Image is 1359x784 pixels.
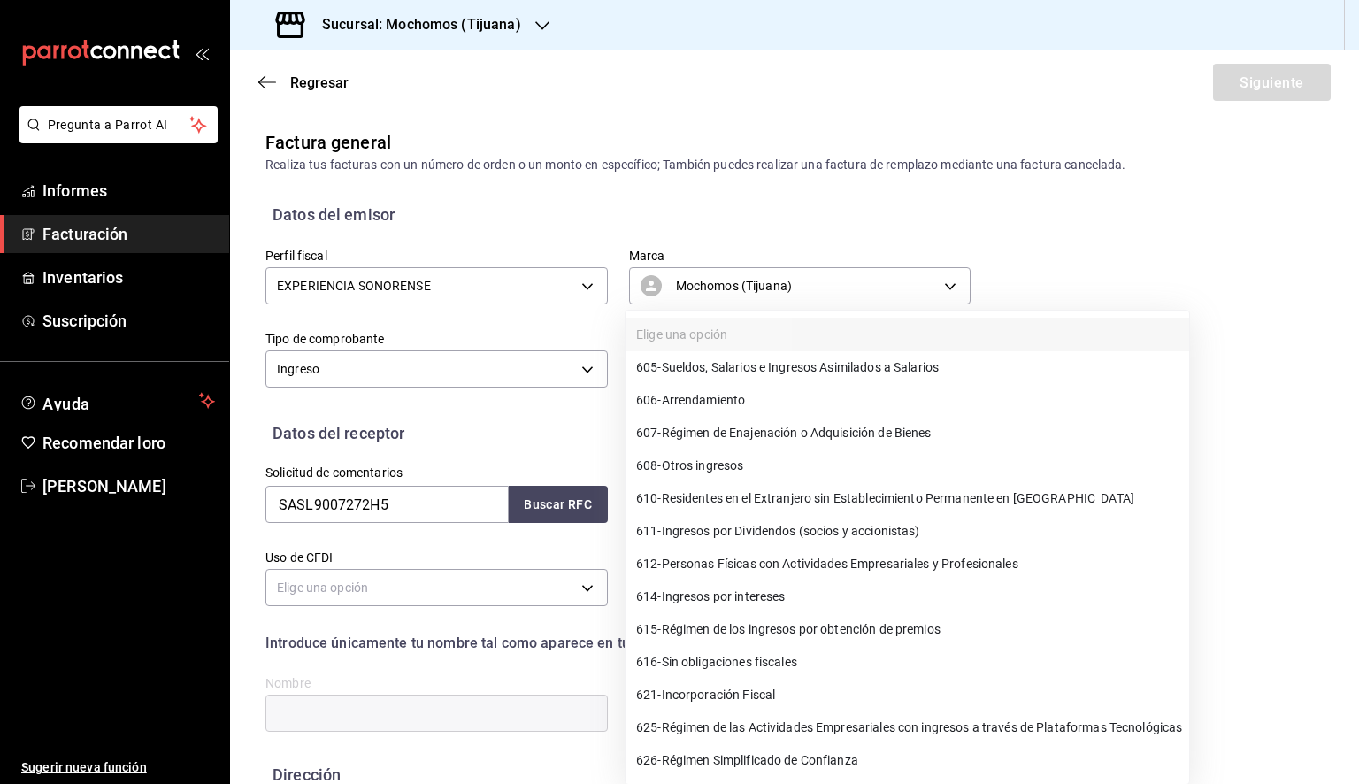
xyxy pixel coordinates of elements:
font: - [657,360,661,374]
font: - [657,458,661,473]
font: Sin obligaciones fiscales [662,655,797,669]
font: - [657,589,661,603]
font: - [657,524,661,538]
font: Régimen de los ingresos por obtención de premios [662,622,941,636]
font: 626 [636,753,657,767]
font: Régimen de las Actividades Empresariales con ingresos a través de Plataformas Tecnológicas [662,720,1183,734]
font: 610 [636,491,657,505]
font: Otros ingresos [662,458,744,473]
font: - [657,622,661,636]
font: Sueldos, Salarios e Ingresos Asimilados a Salarios [662,360,940,374]
font: 607 [636,426,657,440]
font: 616 [636,655,657,669]
font: 625 [636,720,657,734]
font: - [657,426,661,440]
font: Residentes en el Extranjero sin Establecimiento Permanente en [GEOGRAPHIC_DATA] [662,491,1134,505]
font: - [657,655,661,669]
font: 615 [636,622,657,636]
font: Régimen Simplificado de Confianza [662,753,858,767]
font: Ingresos por intereses [662,589,786,603]
font: Régimen de Enajenación o Adquisición de Bienes [662,426,932,440]
font: Personas Físicas con Actividades Empresariales y Profesionales [662,557,1018,571]
font: - [657,393,661,407]
font: 605 [636,360,657,374]
font: 614 [636,589,657,603]
font: 612 [636,557,657,571]
font: 621 [636,688,657,702]
font: 606 [636,393,657,407]
font: Incorporación Fiscal [662,688,776,702]
font: - [657,720,661,734]
font: - [657,491,661,505]
font: 608 [636,458,657,473]
font: 611 [636,524,657,538]
font: Arrendamiento [662,393,746,407]
font: Ingresos por Dividendos (socios y accionistas) [662,524,920,538]
font: - [657,688,661,702]
font: - [657,557,661,571]
font: - [657,753,661,767]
